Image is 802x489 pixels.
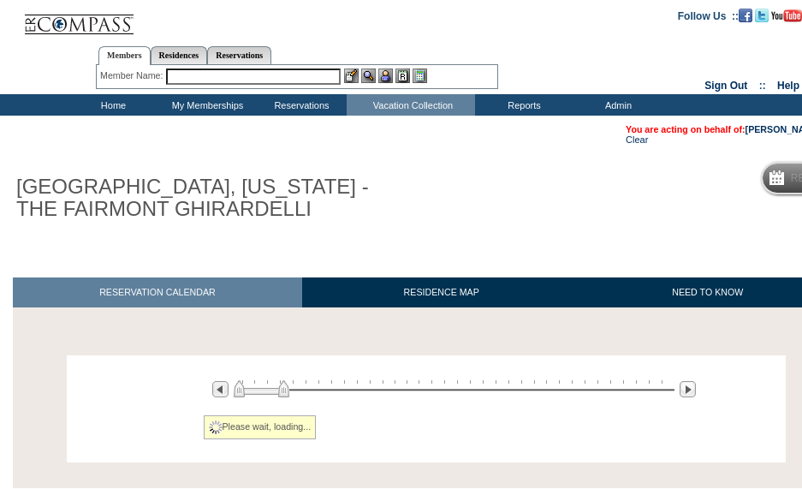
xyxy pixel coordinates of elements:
[395,69,410,83] img: Reservations
[755,9,769,22] img: Follow us on Twitter
[209,420,223,434] img: spinner2.gif
[13,277,302,307] a: RESERVATION CALENDAR
[569,94,663,116] td: Admin
[13,172,396,224] h1: [GEOGRAPHIC_DATA], [US_STATE] - THE FAIRMONT GHIRARDELLI
[64,94,158,116] td: Home
[98,46,151,65] a: Members
[207,46,271,64] a: Reservations
[739,9,752,20] a: Become our fan on Facebook
[361,69,376,83] img: View
[626,134,648,145] a: Clear
[347,94,475,116] td: Vacation Collection
[759,80,766,92] span: ::
[704,80,747,92] a: Sign Out
[413,69,427,83] img: b_calculator.gif
[158,94,252,116] td: My Memberships
[212,381,229,397] img: Previous
[771,9,802,20] a: Subscribe to our YouTube Channel
[252,94,347,116] td: Reservations
[777,80,799,92] a: Help
[739,9,752,22] img: Become our fan on Facebook
[344,69,359,83] img: b_edit.gif
[755,9,769,20] a: Follow us on Twitter
[771,9,802,22] img: Subscribe to our YouTube Channel
[100,69,166,83] div: Member Name:
[680,381,696,397] img: Next
[302,277,581,307] a: RESIDENCE MAP
[204,415,317,439] div: Please wait, loading...
[678,9,739,22] td: Follow Us ::
[151,46,208,64] a: Residences
[475,94,569,116] td: Reports
[378,69,393,83] img: Impersonate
